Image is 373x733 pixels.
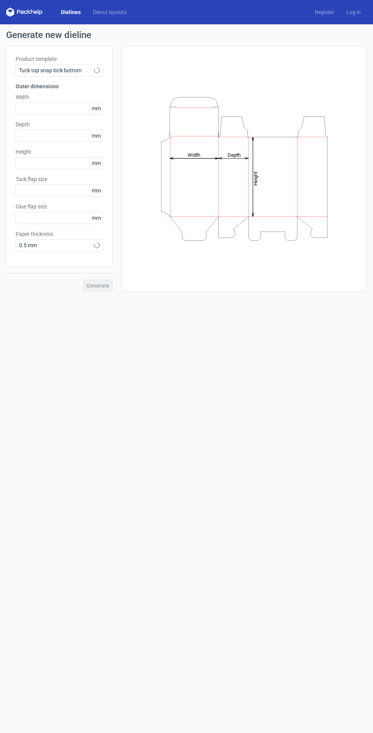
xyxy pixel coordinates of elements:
[19,67,94,74] span: Tuck top snap lock bottom
[16,175,103,183] label: Tuck flap size
[6,30,367,40] h1: Generate new dieline
[19,242,94,249] span: 0.5 mm
[89,212,103,224] span: mm
[16,55,103,63] label: Product template
[228,152,241,157] tspan: Depth
[309,8,340,16] a: Register
[16,203,103,210] label: Glue flap size
[253,171,258,185] tspan: Height
[89,103,103,114] span: mm
[87,8,132,16] a: Diecut layouts
[340,8,367,16] a: Log in
[89,157,103,169] span: mm
[16,93,103,101] label: Width
[89,185,103,196] span: mm
[55,8,87,16] a: Dielines
[89,130,103,142] span: mm
[16,121,103,128] label: Depth
[16,148,103,156] label: Height
[188,152,200,157] tspan: Width
[16,230,103,238] label: Paper thickness
[16,83,103,90] h3: Outer dimensions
